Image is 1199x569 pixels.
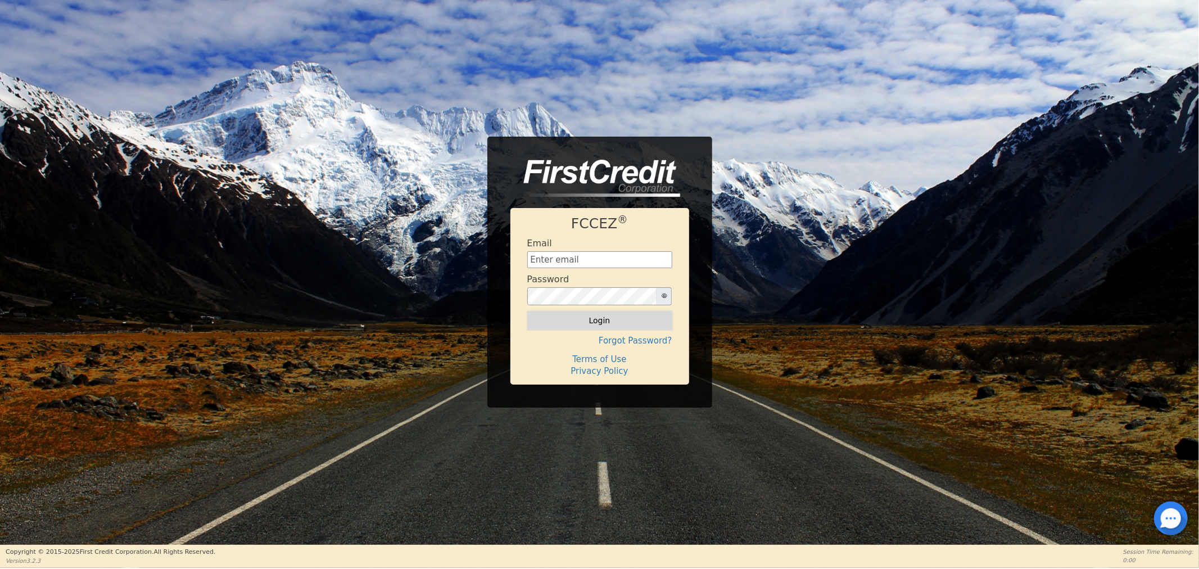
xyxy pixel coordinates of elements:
[527,287,658,305] input: password
[527,366,672,376] h4: Privacy Policy
[527,238,552,249] h4: Email
[527,311,672,330] button: Login
[617,214,628,225] sup: ®
[527,215,672,232] h1: FCCEZ
[510,160,680,197] img: logo-CMu_cnol.png
[527,354,672,364] h4: Terms of Use
[6,548,215,557] p: Copyright © 2015- 2025 First Credit Corporation.
[153,548,215,556] span: All Rights Reserved.
[527,336,672,346] h4: Forgot Password?
[1123,548,1193,556] p: Session Time Remaining:
[527,274,569,284] h4: Password
[6,557,215,565] p: Version 3.2.3
[527,251,672,268] input: Enter email
[1123,556,1193,565] p: 0:00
